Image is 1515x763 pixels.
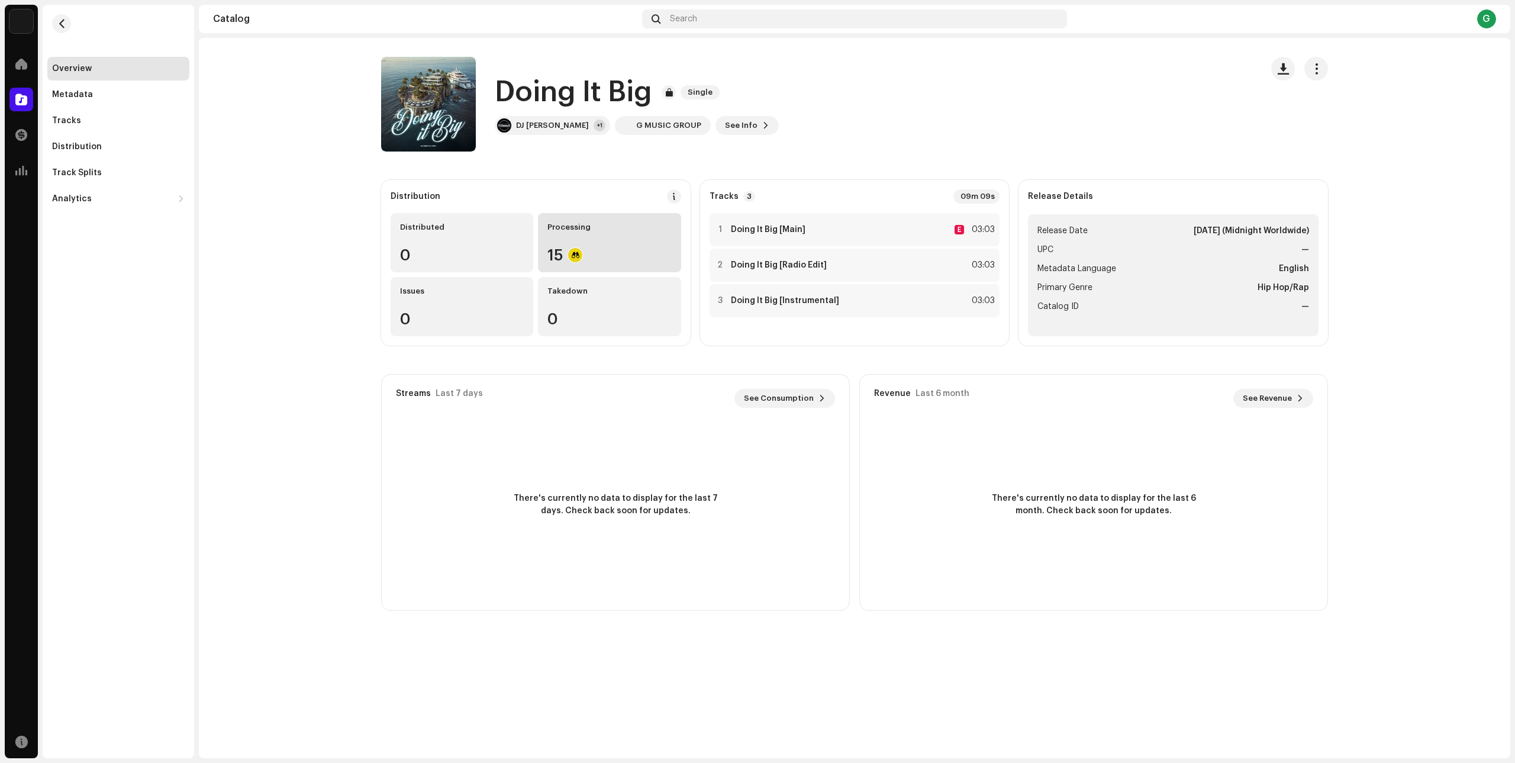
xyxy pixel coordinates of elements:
[681,85,720,99] span: Single
[1301,243,1309,257] strong: —
[734,389,835,408] button: See Consumption
[969,223,995,237] div: 03:03
[497,118,511,133] img: 64edf3f2-fd1b-4d7f-b57a-053e9984d741
[710,192,739,201] strong: Tracks
[1258,281,1309,295] strong: Hip Hop/Rap
[670,14,697,24] span: Search
[1301,300,1309,314] strong: —
[52,90,93,99] div: Metadata
[744,387,814,410] span: See Consumption
[47,161,189,185] re-m-nav-item: Track Splits
[436,389,483,398] div: Last 7 days
[47,109,189,133] re-m-nav-item: Tracks
[731,225,805,234] strong: Doing It Big [Main]
[617,118,631,133] img: 4124455f-20c0-4cf2-9f1c-331585dcee05
[874,389,911,398] div: Revenue
[52,64,92,73] div: Overview
[725,114,757,137] span: See Info
[495,73,652,111] h1: Doing It Big
[1243,387,1292,410] span: See Revenue
[1477,9,1496,28] div: G
[52,194,92,204] div: Analytics
[1028,192,1093,201] strong: Release Details
[731,260,827,270] strong: Doing It Big [Radio Edit]
[636,121,701,130] div: G MUSIC GROUP
[47,187,189,211] re-m-nav-dropdown: Analytics
[743,191,755,202] p-badge: 3
[731,296,839,305] strong: Doing It Big [Instrumental]
[1037,262,1116,276] span: Metadata Language
[1194,224,1309,238] strong: [DATE] (Midnight Worldwide)
[400,223,524,232] div: Distributed
[1037,281,1092,295] span: Primary Genre
[969,258,995,272] div: 03:03
[715,116,779,135] button: See Info
[547,223,671,232] div: Processing
[52,142,102,152] div: Distribution
[1037,243,1053,257] span: UPC
[953,189,1000,204] div: 09m 09s
[1037,300,1079,314] span: Catalog ID
[955,225,964,234] div: E
[1233,389,1313,408] button: See Revenue
[9,9,33,33] img: 190830b2-3b53-4b0d-992c-d3620458de1d
[52,168,102,178] div: Track Splits
[1037,224,1088,238] span: Release Date
[509,492,722,517] span: There's currently no data to display for the last 7 days. Check back soon for updates.
[47,135,189,159] re-m-nav-item: Distribution
[969,294,995,308] div: 03:03
[47,57,189,81] re-m-nav-item: Overview
[916,389,969,398] div: Last 6 month
[547,286,671,296] div: Takedown
[1279,262,1309,276] strong: English
[391,192,440,201] div: Distribution
[52,116,81,125] div: Tracks
[516,121,589,130] div: DJ [PERSON_NAME]
[400,286,524,296] div: Issues
[594,120,605,131] div: +1
[987,492,1200,517] span: There's currently no data to display for the last 6 month. Check back soon for updates.
[47,83,189,107] re-m-nav-item: Metadata
[213,14,637,24] div: Catalog
[396,389,431,398] div: Streams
